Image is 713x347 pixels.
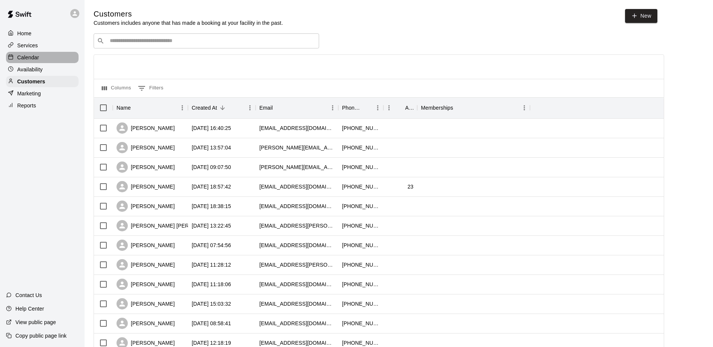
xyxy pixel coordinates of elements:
[519,102,530,113] button: Menu
[15,305,44,312] p: Help Center
[192,339,231,347] div: 2025-10-09 12:18:19
[192,124,231,132] div: 2025-10-14 16:40:25
[94,9,283,19] h5: Customers
[259,97,273,118] div: Email
[259,320,335,327] div: wmcglynn9@gmail.com
[327,102,338,113] button: Menu
[192,163,231,171] div: 2025-10-14 09:07:50
[244,102,256,113] button: Menu
[192,261,231,269] div: 2025-10-11 11:28:12
[6,28,79,39] a: Home
[6,40,79,51] a: Services
[192,202,231,210] div: 2025-10-13 18:38:15
[117,279,175,290] div: [PERSON_NAME]
[625,9,657,23] a: New
[117,220,220,231] div: [PERSON_NAME] [PERSON_NAME]
[259,163,335,171] div: parrish.lindsay@gmail.com
[192,97,217,118] div: Created At
[113,97,188,118] div: Name
[17,90,41,97] p: Marketing
[417,97,530,118] div: Memberships
[259,124,335,132] div: lisetpantoja@gmail.com
[342,124,380,132] div: +14157170254
[259,261,335,269] div: e.andi.kelly@gmail.com
[342,281,380,288] div: +14153783912
[259,281,335,288] div: averywhitmarsh@gmail.com
[259,144,335,151] div: cammie.bates@gmail.com
[192,320,231,327] div: 2025-10-10 08:58:41
[395,103,405,113] button: Sort
[192,300,231,308] div: 2025-10-10 15:03:32
[6,52,79,63] a: Calendar
[217,103,228,113] button: Sort
[259,241,335,249] div: prizes.froth.2d@icloud.com
[192,183,231,190] div: 2025-10-13 18:57:42
[405,97,413,118] div: Age
[15,332,67,339] p: Copy public page link
[256,97,338,118] div: Email
[342,261,380,269] div: +14157348392
[6,100,79,111] a: Reports
[117,161,175,173] div: [PERSON_NAME]
[342,241,380,249] div: +13103670577
[342,202,380,210] div: +14157172588
[117,142,175,153] div: [PERSON_NAME]
[342,300,380,308] div: +14154074047
[342,339,380,347] div: +14137171694
[100,82,133,94] button: Select columns
[117,122,175,134] div: [PERSON_NAME]
[372,102,383,113] button: Menu
[117,181,175,192] div: [PERSON_NAME]
[17,30,32,37] p: Home
[192,222,231,229] div: 2025-10-12 13:22:45
[273,103,283,113] button: Sort
[17,42,38,49] p: Services
[17,66,43,73] p: Availability
[17,54,39,61] p: Calendar
[192,241,231,249] div: 2025-10-12 07:54:56
[117,298,175,309] div: [PERSON_NAME]
[342,222,380,229] div: +16162630120
[383,102,395,113] button: Menu
[17,102,36,109] p: Reports
[6,76,79,87] a: Customers
[259,222,335,229] div: yongho.annmarie@gmail.com
[6,88,79,99] a: Marketing
[188,97,256,118] div: Created At
[94,19,283,27] p: Customers includes anyone that has made a booking at your facility in the past.
[342,320,380,327] div: +14086433423
[407,183,413,190] div: 23
[192,281,231,288] div: 2025-10-11 11:18:06
[117,259,175,270] div: [PERSON_NAME]
[17,78,45,85] p: Customers
[117,97,131,118] div: Name
[192,144,231,151] div: 2025-10-14 13:57:04
[94,33,319,48] div: Search customers by name or email
[15,291,42,299] p: Contact Us
[259,339,335,347] div: colinmcnamara2006@gmail.com
[117,201,175,212] div: [PERSON_NAME]
[136,82,165,94] button: Show filters
[342,183,380,190] div: +15102306672
[342,144,380,151] div: +15103264269
[259,183,335,190] div: alyssakd22@gmail.com
[259,202,335,210] div: mikeolivera6@yahoo.com
[6,64,79,75] a: Availability
[117,240,175,251] div: [PERSON_NAME]
[453,103,464,113] button: Sort
[259,300,335,308] div: aliciag@hotmail.com
[338,97,383,118] div: Phone Number
[383,97,417,118] div: Age
[117,318,175,329] div: [PERSON_NAME]
[15,318,56,326] p: View public page
[342,163,380,171] div: +14152653775
[421,97,453,118] div: Memberships
[177,102,188,113] button: Menu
